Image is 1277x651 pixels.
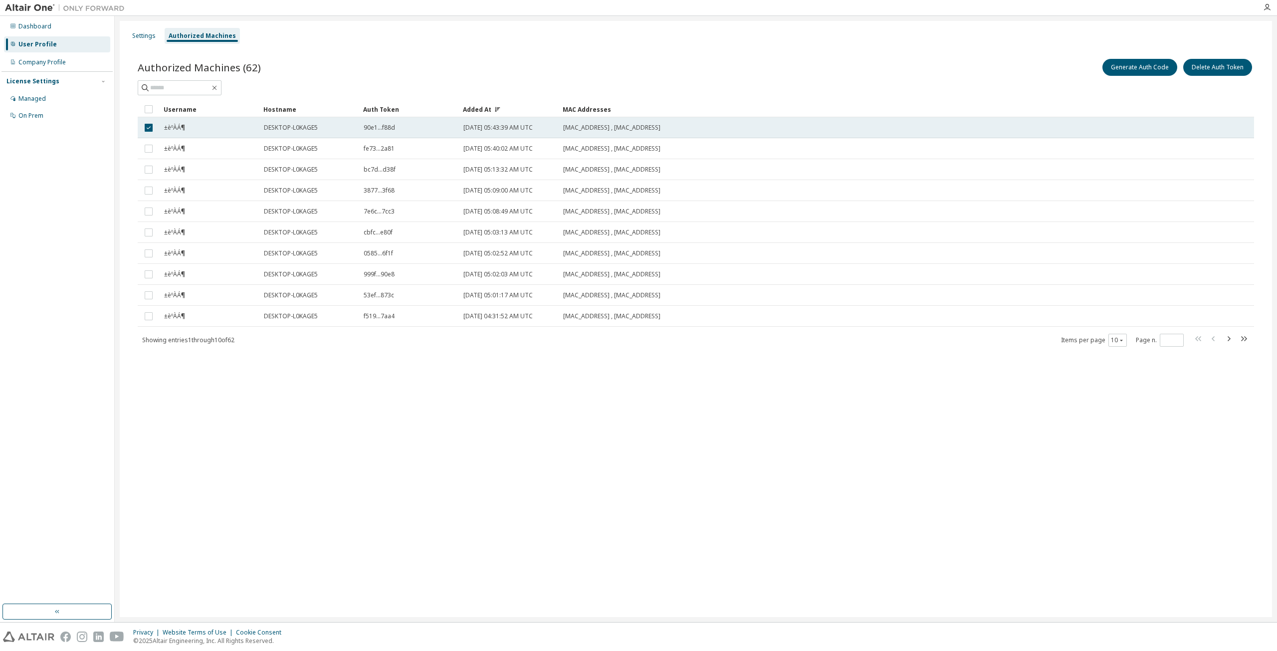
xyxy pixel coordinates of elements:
button: 10 [1111,336,1124,344]
span: ±èºÀÁ¶ [164,145,185,153]
div: Added At [463,101,555,117]
span: fe73...2a81 [364,145,395,153]
span: DESKTOP-L0KAGE5 [264,145,318,153]
span: Page n. [1136,334,1184,347]
span: [MAC_ADDRESS] , [MAC_ADDRESS] [563,312,660,320]
span: Items per page [1061,334,1127,347]
div: Username [164,101,255,117]
span: DESKTOP-L0KAGE5 [264,166,318,174]
div: User Profile [18,40,57,48]
span: f519...7aa4 [364,312,395,320]
span: DESKTOP-L0KAGE5 [264,249,318,257]
span: [DATE] 04:31:52 AM UTC [463,312,533,320]
div: Hostname [263,101,355,117]
div: Cookie Consent [236,629,287,637]
span: [MAC_ADDRESS] , [MAC_ADDRESS] [563,270,660,278]
span: [MAC_ADDRESS] , [MAC_ADDRESS] [563,187,660,195]
div: Settings [132,32,156,40]
span: 0585...6f1f [364,249,393,257]
img: linkedin.svg [93,632,104,642]
img: Altair One [5,3,130,13]
span: 999f...90e8 [364,270,395,278]
span: [MAC_ADDRESS] , [MAC_ADDRESS] [563,145,660,153]
span: [MAC_ADDRESS] , [MAC_ADDRESS] [563,291,660,299]
span: [DATE] 05:08:49 AM UTC [463,208,533,216]
button: Delete Auth Token [1183,59,1252,76]
div: Company Profile [18,58,66,66]
span: bc7d...d38f [364,166,396,174]
div: MAC Addresses [563,101,1149,117]
div: Privacy [133,629,163,637]
span: ±èºÀÁ¶ [164,124,185,132]
span: DESKTOP-L0KAGE5 [264,208,318,216]
img: facebook.svg [60,632,71,642]
img: instagram.svg [77,632,87,642]
span: ±èºÀÁ¶ [164,270,185,278]
span: 7e6c...7cc3 [364,208,395,216]
span: [MAC_ADDRESS] , [MAC_ADDRESS] [563,228,660,236]
span: ±èºÀÁ¶ [164,208,185,216]
span: [MAC_ADDRESS] , [MAC_ADDRESS] [563,124,660,132]
span: ±èºÀÁ¶ [164,166,185,174]
span: [DATE] 05:03:13 AM UTC [463,228,533,236]
span: DESKTOP-L0KAGE5 [264,270,318,278]
span: [DATE] 05:01:17 AM UTC [463,291,533,299]
span: 90e1...f88d [364,124,395,132]
div: Website Terms of Use [163,629,236,637]
div: Auth Token [363,101,455,117]
span: ±èºÀÁ¶ [164,291,185,299]
span: [MAC_ADDRESS] , [MAC_ADDRESS] [563,249,660,257]
div: Managed [18,95,46,103]
div: Authorized Machines [169,32,236,40]
span: Authorized Machines (62) [138,60,261,74]
span: ±èºÀÁ¶ [164,249,185,257]
button: Generate Auth Code [1102,59,1177,76]
span: DESKTOP-L0KAGE5 [264,187,318,195]
span: ±èºÀÁ¶ [164,187,185,195]
span: [DATE] 05:09:00 AM UTC [463,187,533,195]
span: [MAC_ADDRESS] , [MAC_ADDRESS] [563,208,660,216]
span: cbfc...e80f [364,228,393,236]
span: [DATE] 05:43:39 AM UTC [463,124,533,132]
span: [DATE] 05:40:02 AM UTC [463,145,533,153]
span: DESKTOP-L0KAGE5 [264,312,318,320]
div: Dashboard [18,22,51,30]
img: altair_logo.svg [3,632,54,642]
p: © 2025 Altair Engineering, Inc. All Rights Reserved. [133,637,287,645]
div: On Prem [18,112,43,120]
span: [MAC_ADDRESS] , [MAC_ADDRESS] [563,166,660,174]
span: ±èºÀÁ¶ [164,312,185,320]
span: DESKTOP-L0KAGE5 [264,228,318,236]
span: Showing entries 1 through 10 of 62 [142,336,234,344]
span: [DATE] 05:02:03 AM UTC [463,270,533,278]
span: [DATE] 05:13:32 AM UTC [463,166,533,174]
span: ±èºÀÁ¶ [164,228,185,236]
div: License Settings [6,77,59,85]
span: DESKTOP-L0KAGE5 [264,291,318,299]
span: [DATE] 05:02:52 AM UTC [463,249,533,257]
span: DESKTOP-L0KAGE5 [264,124,318,132]
span: 3877...3f68 [364,187,395,195]
span: 53ef...873c [364,291,394,299]
img: youtube.svg [110,632,124,642]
